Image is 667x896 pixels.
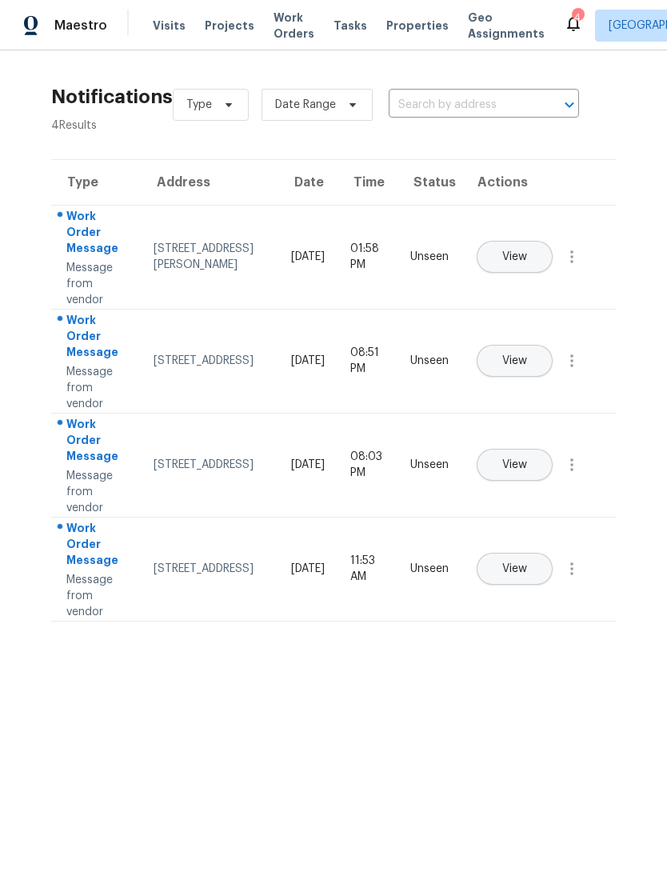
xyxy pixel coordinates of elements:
div: Unseen [410,561,449,577]
th: Actions [461,160,616,205]
div: 11:53 AM [350,553,385,585]
div: Message from vendor [66,260,128,308]
div: Message from vendor [66,572,128,620]
div: Unseen [410,457,449,473]
div: Work Order Message [66,312,128,364]
th: Time [337,160,397,205]
span: Properties [386,18,449,34]
span: Maestro [54,18,107,34]
span: Tasks [333,20,367,31]
h2: Notifications [51,89,173,105]
div: Unseen [410,353,449,369]
div: [STREET_ADDRESS] [154,353,266,369]
div: [DATE] [291,249,325,265]
th: Address [141,160,278,205]
span: Geo Assignments [468,10,545,42]
span: View [502,563,527,575]
button: View [477,449,553,481]
div: [DATE] [291,353,325,369]
th: Date [278,160,337,205]
span: Type [186,97,212,113]
div: 4 Results [51,118,173,134]
div: Message from vendor [66,364,128,412]
span: Visits [153,18,186,34]
button: View [477,553,553,585]
th: Status [397,160,461,205]
span: Projects [205,18,254,34]
div: 08:51 PM [350,345,385,377]
button: View [477,345,553,377]
div: 4 [572,10,583,26]
div: Message from vendor [66,468,128,516]
span: View [502,355,527,367]
input: Search by address [389,93,534,118]
div: Work Order Message [66,208,128,260]
div: [DATE] [291,457,325,473]
button: Open [558,94,581,116]
div: [STREET_ADDRESS][PERSON_NAME] [154,241,266,273]
span: Work Orders [274,10,314,42]
div: Unseen [410,249,449,265]
div: [STREET_ADDRESS] [154,457,266,473]
div: [STREET_ADDRESS] [154,561,266,577]
div: Work Order Message [66,520,128,572]
div: Work Order Message [66,416,128,468]
div: 01:58 PM [350,241,385,273]
button: View [477,241,553,273]
span: View [502,459,527,471]
span: Date Range [275,97,336,113]
div: 08:03 PM [350,449,385,481]
th: Type [51,160,141,205]
span: View [502,251,527,263]
div: [DATE] [291,561,325,577]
